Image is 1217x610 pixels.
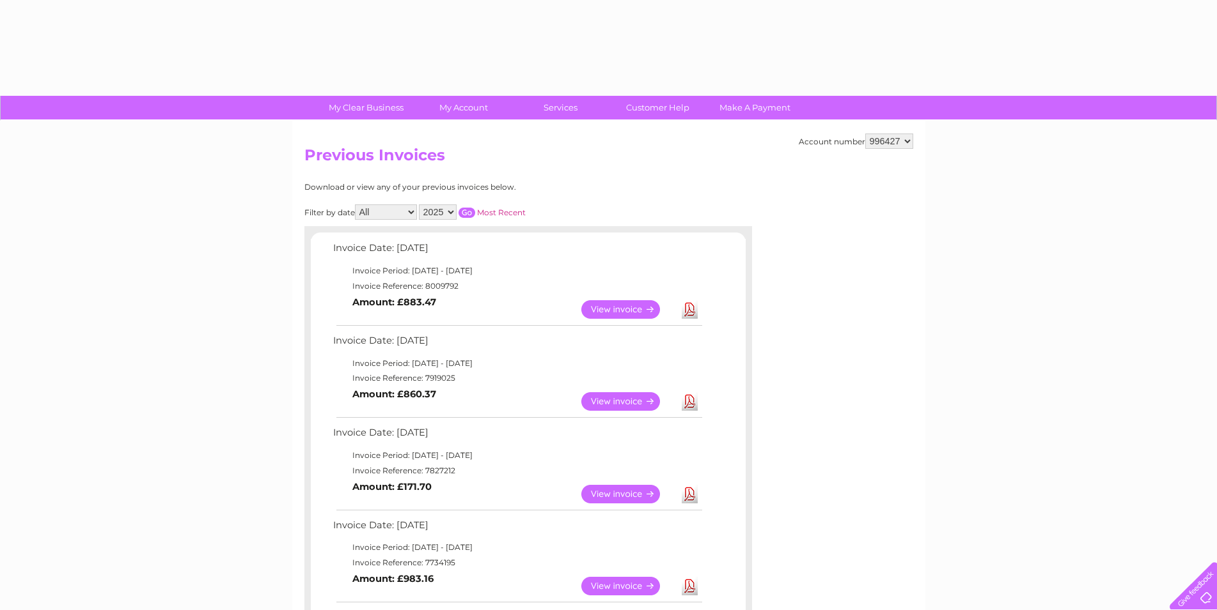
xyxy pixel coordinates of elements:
a: Download [682,577,698,595]
div: Account number [799,133,913,149]
td: Invoice Period: [DATE] - [DATE] [330,448,704,463]
td: Invoice Date: [DATE] [330,240,704,263]
td: Invoice Reference: 7827212 [330,463,704,478]
a: View [581,392,675,411]
td: Invoice Date: [DATE] [330,424,704,448]
a: Customer Help [605,96,711,119]
h2: Previous Invoices [304,146,913,171]
a: My Clear Business [313,96,419,119]
div: Filter by date [304,204,640,220]
div: Download or view any of your previous invoices below. [304,183,640,192]
a: Download [682,392,698,411]
td: Invoice Period: [DATE] - [DATE] [330,356,704,371]
a: View [581,300,675,319]
a: View [581,485,675,503]
b: Amount: £860.37 [352,388,436,400]
a: My Account [411,96,516,119]
a: Make A Payment [702,96,808,119]
a: Most Recent [477,208,526,217]
td: Invoice Reference: 8009792 [330,278,704,294]
b: Amount: £883.47 [352,296,436,308]
a: Services [508,96,613,119]
a: Download [682,300,698,319]
td: Invoice Date: [DATE] [330,332,704,356]
td: Invoice Reference: 7734195 [330,555,704,570]
td: Invoice Date: [DATE] [330,517,704,540]
a: Download [682,485,698,503]
td: Invoice Period: [DATE] - [DATE] [330,540,704,555]
a: View [581,577,675,595]
td: Invoice Reference: 7919025 [330,370,704,386]
b: Amount: £983.16 [352,573,434,584]
b: Amount: £171.70 [352,481,432,492]
td: Invoice Period: [DATE] - [DATE] [330,263,704,278]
